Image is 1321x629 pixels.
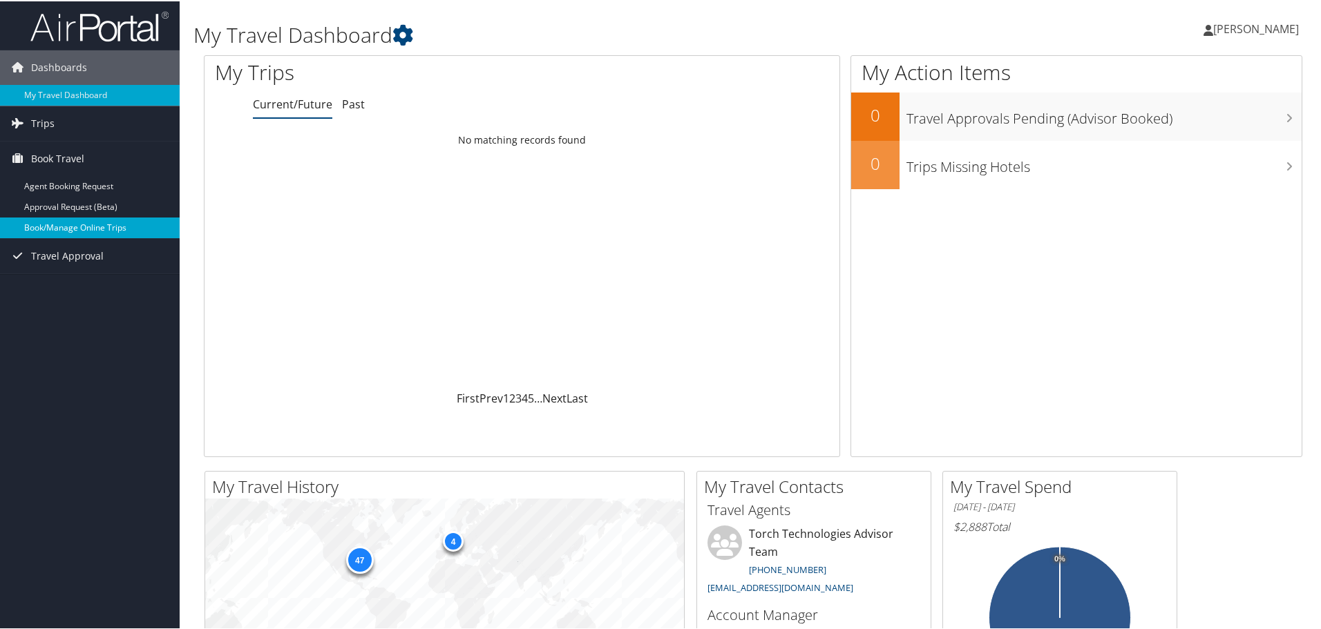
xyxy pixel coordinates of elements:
[953,518,1166,533] h6: Total
[1213,20,1299,35] span: [PERSON_NAME]
[851,151,900,174] h2: 0
[950,474,1177,497] h2: My Travel Spend
[31,140,84,175] span: Book Travel
[704,474,931,497] h2: My Travel Contacts
[193,19,940,48] h1: My Travel Dashboard
[749,562,826,574] a: [PHONE_NUMBER]
[443,529,464,550] div: 4
[953,518,987,533] span: $2,888
[528,389,534,405] a: 5
[567,389,588,405] a: Last
[503,389,509,405] a: 1
[253,95,332,110] a: Current/Future
[953,499,1166,512] h6: [DATE] - [DATE]
[701,524,927,598] li: Torch Technologies Advisor Team
[457,389,479,405] a: First
[215,57,564,86] h1: My Trips
[707,499,920,519] h3: Travel Agents
[31,105,55,139] span: Trips
[509,389,515,405] a: 2
[1204,7,1313,48] a: [PERSON_NAME]
[851,102,900,126] h2: 0
[851,91,1302,139] a: 0Travel Approvals Pending (Advisor Booked)
[906,149,1302,175] h3: Trips Missing Hotels
[534,389,542,405] span: …
[31,49,87,84] span: Dashboards
[851,57,1302,86] h1: My Action Items
[1054,554,1065,562] tspan: 0%
[707,604,920,623] h3: Account Manager
[851,139,1302,188] a: 0Trips Missing Hotels
[906,101,1302,127] h3: Travel Approvals Pending (Advisor Booked)
[542,389,567,405] a: Next
[30,9,169,41] img: airportal-logo.png
[31,238,104,272] span: Travel Approval
[342,95,365,110] a: Past
[212,474,684,497] h2: My Travel History
[515,389,522,405] a: 3
[707,580,853,592] a: [EMAIL_ADDRESS][DOMAIN_NAME]
[522,389,528,405] a: 4
[345,545,373,572] div: 47
[479,389,503,405] a: Prev
[205,126,839,151] td: No matching records found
